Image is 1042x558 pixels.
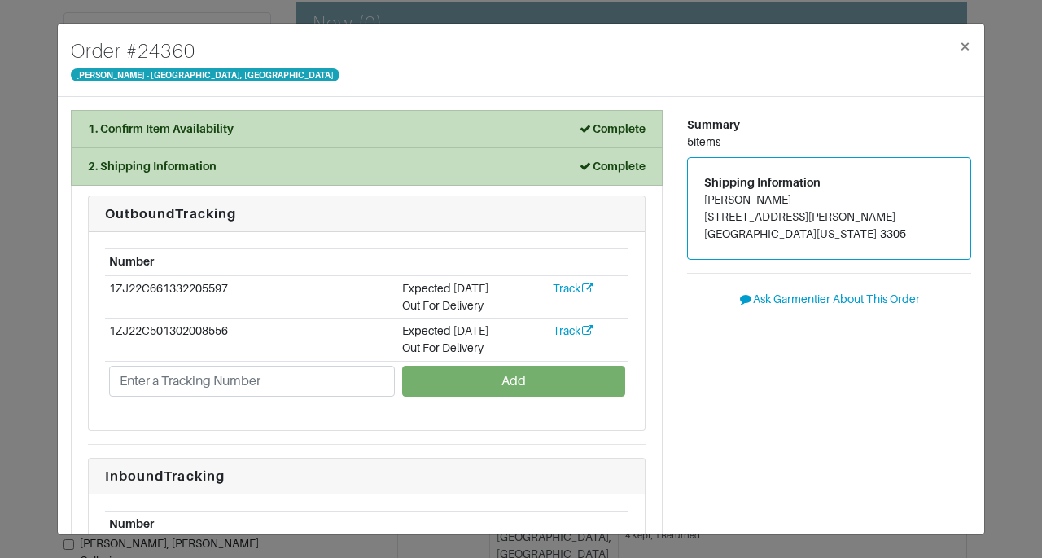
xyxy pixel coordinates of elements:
div: Summary [687,116,971,134]
strong: 2. Shipping Information [88,160,217,173]
td: 1ZJ22C501302008556 [105,319,398,362]
button: Close [946,24,984,69]
a: Track [553,282,595,295]
address: [PERSON_NAME] [STREET_ADDRESS][PERSON_NAME] [GEOGRAPHIC_DATA][US_STATE]-3305 [704,191,954,243]
th: Number [105,511,431,537]
span: × [959,35,971,57]
th: Number [105,249,398,275]
a: Track [553,324,595,337]
div: Expected [DATE] [402,280,545,297]
div: Out For Delivery [402,340,545,357]
strong: Complete [578,122,646,135]
div: Expected [DATE] [402,323,545,340]
span: Shipping Information [704,176,821,189]
button: Add [402,366,624,397]
button: Ask Garmentier About This Order [687,287,971,312]
h6: Outbound Tracking [105,206,628,222]
td: 1ZJ22C661332205597 [105,275,398,319]
div: 5 items [687,134,971,151]
strong: 1. Confirm Item Availability [88,122,234,135]
h4: Order # 24360 [71,37,339,66]
div: Out For Delivery [402,297,545,314]
input: Enter a Tracking Number [109,366,395,397]
span: [PERSON_NAME] - [GEOGRAPHIC_DATA], [GEOGRAPHIC_DATA] [71,68,339,81]
h6: Inbound Tracking [105,468,628,484]
strong: Complete [578,160,646,173]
